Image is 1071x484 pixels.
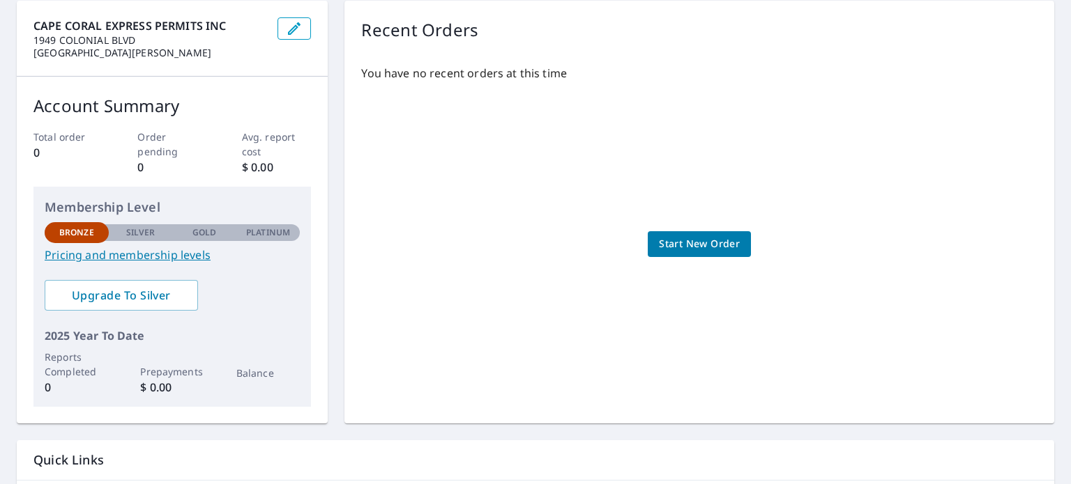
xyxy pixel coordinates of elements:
p: $ 0.00 [242,159,312,175]
a: Pricing and membership levels [45,247,300,263]
p: Avg. report cost [242,130,312,159]
p: Bronze [59,226,94,239]
p: $ 0.00 [140,379,204,396]
p: Gold [192,226,216,239]
p: Membership Level [45,198,300,217]
p: [GEOGRAPHIC_DATA][PERSON_NAME] [33,47,266,59]
a: Start New Order [648,231,751,257]
p: Total order [33,130,103,144]
p: CAPE CORAL EXPRESS PERMITS INC [33,17,266,34]
p: Account Summary [33,93,311,118]
p: You have no recent orders at this time [361,65,1038,81]
p: 0 [33,144,103,161]
span: Upgrade To Silver [56,288,187,303]
p: Order pending [137,130,207,159]
p: Balance [236,366,301,380]
p: Silver [126,226,155,239]
span: Start New Order [659,235,740,253]
p: Prepayments [140,364,204,379]
p: 0 [137,159,207,175]
p: Platinum [246,226,290,239]
a: Upgrade To Silver [45,280,198,311]
p: 2025 Year To Date [45,327,300,344]
p: Recent Orders [361,17,478,42]
p: Quick Links [33,451,1038,469]
p: Reports Completed [45,350,109,379]
p: 1949 COLONIAL BLVD [33,34,266,47]
p: 0 [45,379,109,396]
